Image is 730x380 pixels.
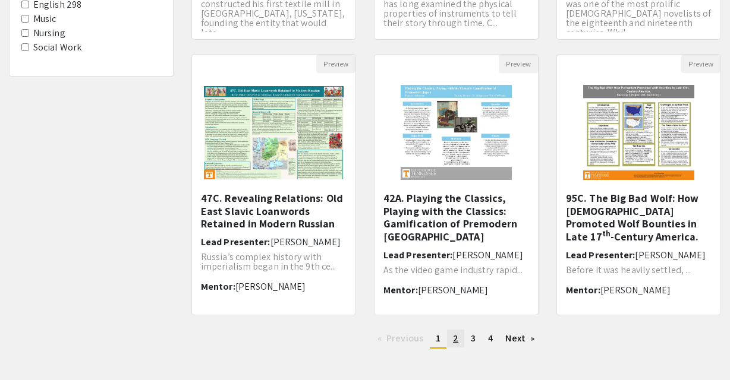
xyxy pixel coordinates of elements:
[452,249,523,261] span: [PERSON_NAME]
[33,40,81,55] label: Social Work
[499,55,538,73] button: Preview
[389,73,524,192] img: <p>42A. <span style="color: rgb(31, 31, 31);">Playing the Classics, Playing with the Classics: Ga...
[191,54,356,315] div: Open Presentation <p><span style="color: rgb(0, 0, 0);">47C. Revealing Relations: Old East Slavic...
[374,54,539,315] div: Open Presentation <p>42A. <span style="color: rgb(31, 31, 31);">Playing the Classics, Playing wit...
[386,332,423,344] span: Previous
[566,265,712,275] p: Before it was heavily settled, ...
[192,74,355,191] img: <p><span style="color: rgb(0, 0, 0);">47C. Revealing Relations: Old East Slavic Loanwords Retaine...
[418,284,488,296] span: [PERSON_NAME]
[681,55,720,73] button: Preview
[436,332,440,344] span: 1
[635,249,705,261] span: [PERSON_NAME]
[383,284,418,296] span: Mentor:
[191,330,721,349] ul: Pagination
[316,55,355,73] button: Preview
[556,54,721,315] div: Open Presentation <p>95C. The Big Bad Wolf: How <span style="color: rgb(0, 0, 0);">Puritanism Pro...
[383,265,529,275] p: As the video game industry rapid...
[201,236,347,248] h6: Lead Presenter:
[566,249,712,261] h6: Lead Presenter:
[201,280,235,293] span: Mentor:
[33,12,56,26] label: Music
[33,26,65,40] label: Nursing
[383,249,529,261] h6: Lead Presenter:
[499,330,540,347] a: Next page
[571,73,706,192] img: <p>95C. The Big Bad Wolf: How <span style="color: rgb(0, 0, 0);">Puritanism Promoted Wolf Bountie...
[600,284,671,296] span: [PERSON_NAME]
[201,192,347,230] h5: 47C. Revealing Relations: Old East Slavic Loanwords Retained in Modern Russian
[235,280,306,293] span: [PERSON_NAME]
[488,332,493,344] span: 4
[453,332,458,344] span: 2
[270,236,341,248] span: [PERSON_NAME]
[201,251,336,273] span: Russia’s complex history with imperialism began in the 9th ce...
[471,332,476,344] span: 3
[566,284,600,296] span: Mentor:
[566,192,712,243] h5: 95C. The Big Bad Wolf: How [DEMOGRAPHIC_DATA] Promoted Wolf Bounties in Late 17 -Century America.
[383,192,529,243] h5: 42A. Playing the Classics, Playing with the Classics: Gamification of Premodern [GEOGRAPHIC_DATA]
[602,228,611,239] sup: th
[9,327,51,371] iframe: Chat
